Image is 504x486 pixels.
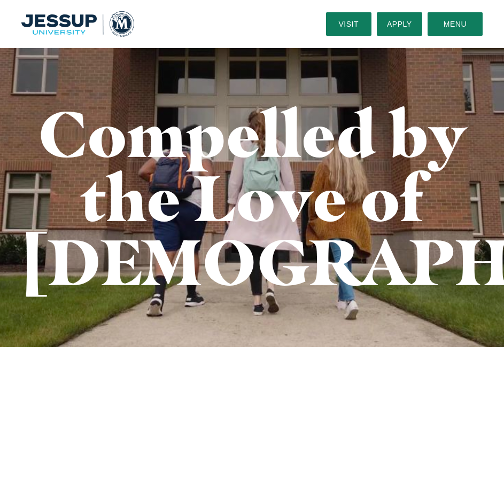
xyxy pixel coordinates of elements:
img: Multnomah University Logo [21,11,134,36]
a: Visit [326,12,371,36]
a: Apply [377,12,422,36]
button: Menu [428,12,483,36]
span: From the Desk of President [PERSON_NAME]: [21,373,304,425]
a: Home [21,11,134,36]
h1: Compelled by the Love of [DEMOGRAPHIC_DATA] [21,101,483,294]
